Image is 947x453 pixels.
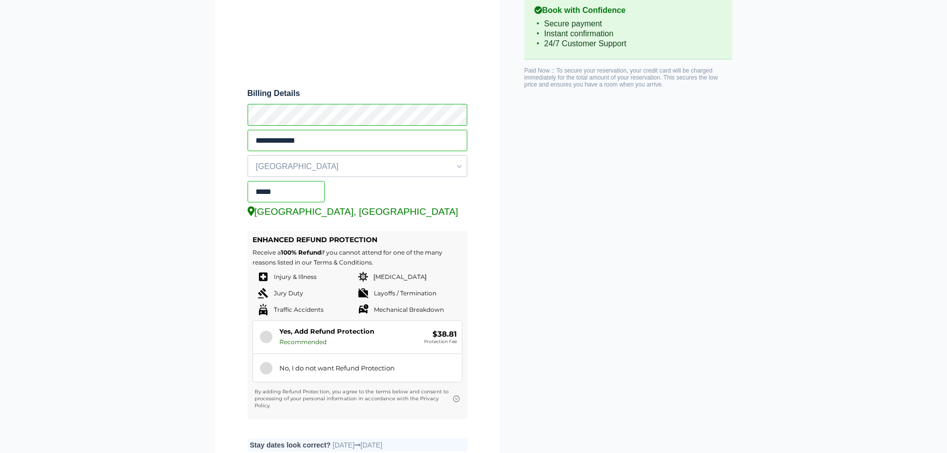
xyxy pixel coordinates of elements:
[524,67,718,88] span: Paid Now :: To secure your reservation, your credit card will be charged immediately for the tota...
[248,206,467,217] div: [GEOGRAPHIC_DATA], [GEOGRAPHIC_DATA]
[534,29,722,39] li: Instant confirmation
[250,441,331,449] b: Stay dates look correct?
[248,89,467,98] span: Billing Details
[534,6,722,15] b: Book with Confidence
[333,441,382,449] span: [DATE] [DATE]
[248,158,467,175] span: [GEOGRAPHIC_DATA]
[534,39,722,49] li: 24/7 Customer Support
[534,19,722,29] li: Secure payment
